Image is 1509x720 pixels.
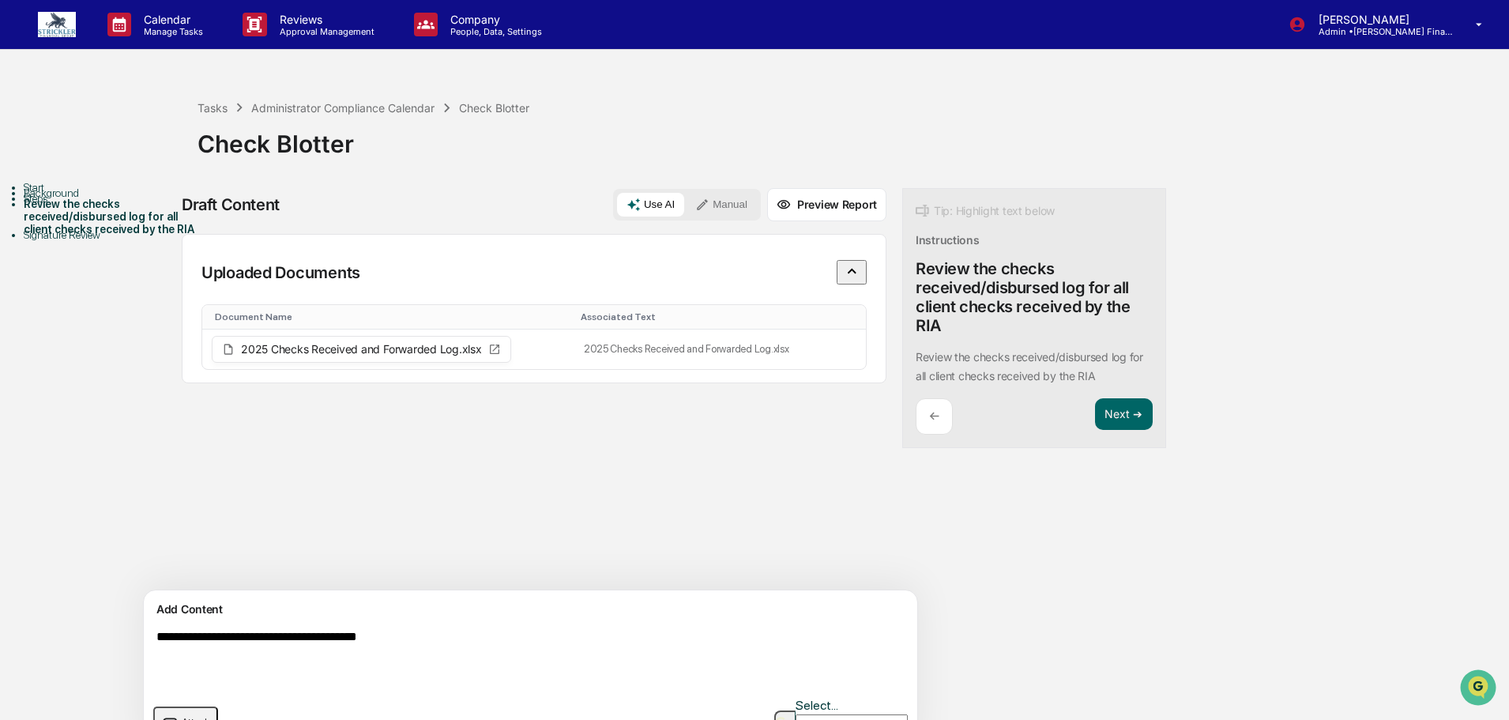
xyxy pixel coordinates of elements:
[9,324,106,352] a: 🔎Data Lookup
[267,13,382,26] p: Reviews
[24,228,198,241] div: Signature Review
[916,259,1153,335] div: Review the checks received/disbursed log for all client checks received by the RIA
[16,134,288,160] p: How can we help?
[269,227,288,246] button: Start new chat
[846,340,852,358] button: Remove file
[198,101,228,115] div: Tasks
[16,87,47,119] img: Greenboard
[130,300,196,316] span: Attestations
[16,332,28,345] div: 🔎
[115,302,127,315] div: 🗄️
[24,187,198,199] div: Background
[182,195,280,214] div: Draft Content
[459,101,529,115] div: Check Blotter
[108,294,202,322] a: 🗄️Attestations
[438,13,550,26] p: Company
[929,409,939,424] p: ←
[1095,398,1153,431] button: Next ➔
[38,12,76,37] img: logo
[54,222,259,238] div: Start new chat
[111,368,191,381] a: Powered byPylon
[131,13,211,26] p: Calendar
[24,192,198,205] div: Steps
[32,330,100,346] span: Data Lookup
[267,26,382,37] p: Approval Management
[215,311,568,322] div: Toggle SortBy
[1458,668,1501,711] iframe: Open customer support
[24,198,198,236] div: Review the checks received/disbursed log for all client checks received by the RIA
[581,311,830,322] div: Toggle SortBy
[41,173,261,190] input: Clear
[54,238,200,251] div: We're available if you need us!
[916,233,980,247] div: Instructions
[617,193,684,217] button: Use AI
[796,698,908,713] div: Select...
[916,202,1055,221] div: Tip: Highlight text below
[686,193,757,217] button: Manual
[16,302,28,315] div: 🖐️
[916,350,1143,383] p: Review the checks received/disbursed log for all client checks received by the RIA
[131,26,211,37] p: Manage Tasks
[1306,13,1453,26] p: [PERSON_NAME]
[574,330,837,369] td: 2025 Checks Received and Forwarded Log.xlsx
[251,101,435,115] div: Administrator Compliance Calendar
[241,344,482,355] span: 2025 Checks Received and Forwarded Log.xlsx
[9,294,108,322] a: 🖐️Preclearance
[198,117,1501,158] div: Check Blotter
[24,181,198,194] div: Start
[201,263,360,282] p: Uploaded Documents
[32,300,102,316] span: Preclearance
[767,188,886,221] button: Preview Report
[157,369,191,381] span: Pylon
[1306,26,1453,37] p: Admin • [PERSON_NAME] Financial Group
[153,600,908,619] div: Add Content
[438,26,550,37] p: People, Data, Settings
[16,222,44,251] img: 1746055101610-c473b297-6a78-478c-a979-82029cc54cd1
